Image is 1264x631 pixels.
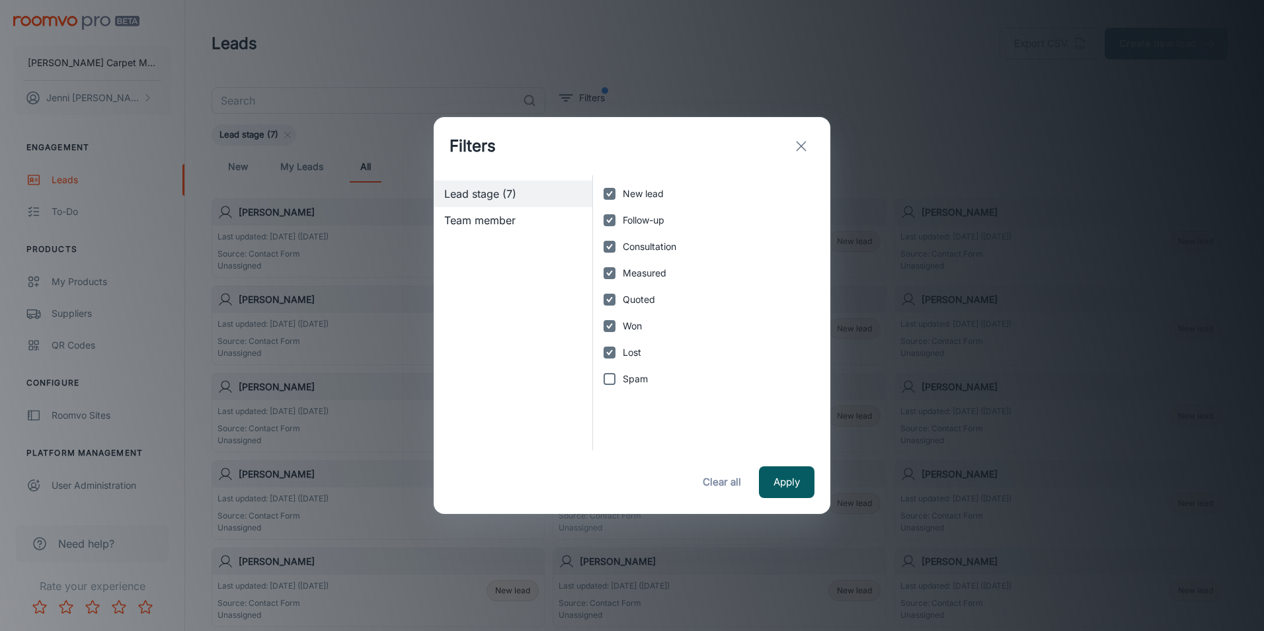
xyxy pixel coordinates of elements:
span: Won [623,319,642,333]
button: Apply [759,466,814,498]
div: Team member [434,207,592,233]
span: Follow-up [623,213,664,228]
button: exit [788,133,814,159]
span: Lost [623,345,641,360]
span: Spam [623,372,648,386]
span: Consultation [623,239,676,254]
div: Lead stage (7) [434,181,592,207]
h1: Filters [450,134,496,158]
span: New lead [623,187,664,201]
span: Quoted [623,292,655,307]
span: Team member [444,212,582,228]
button: Clear all [695,466,748,498]
span: Lead stage (7) [444,186,582,202]
span: Measured [623,266,666,280]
